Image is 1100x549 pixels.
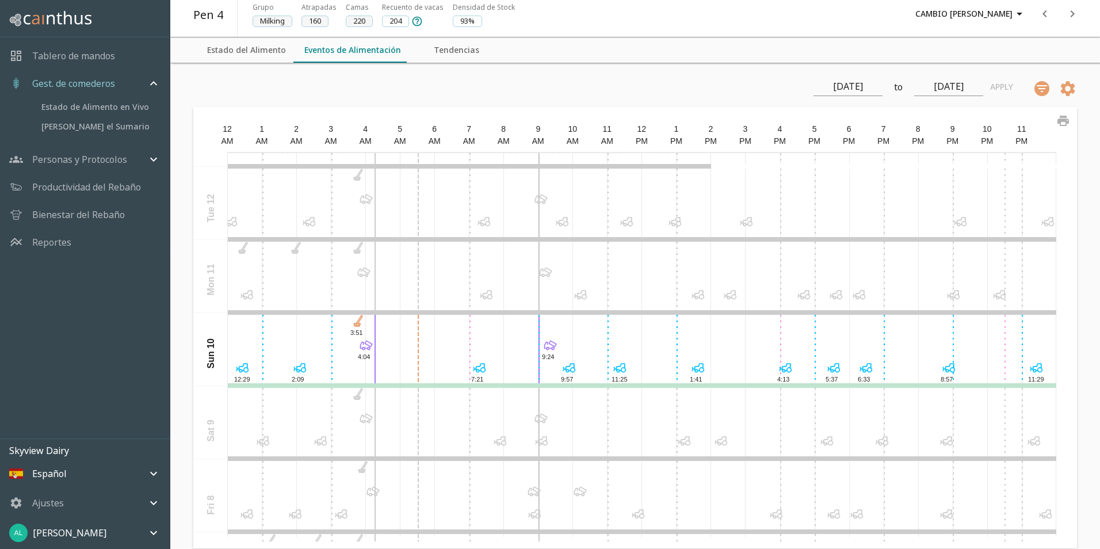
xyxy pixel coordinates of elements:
img: 44e0c0982e0157911c4f20c2b3bd867d [9,524,28,542]
div: 9 [521,123,555,135]
span: PM [705,136,717,146]
span: AM [256,136,268,146]
span: 5:37 [826,376,838,383]
a: Tablero de mandos [32,49,115,63]
span: [PERSON_NAME] el Sumario [41,120,161,133]
span: Densidad de Stock [453,2,515,12]
span: AM [291,136,303,146]
span: Camas [346,2,369,12]
span: AM [429,136,441,146]
div: 5 [797,123,832,135]
p: Skyview Dairy [9,444,170,457]
div: 5 [383,123,417,135]
span: PM [946,136,958,146]
div: 11 [590,123,624,135]
span: 160 [302,16,328,27]
div: 8 [486,123,521,135]
h5: Pen 4 [193,7,223,23]
span: AM [325,136,337,146]
span: Grupo [253,2,274,12]
div: 11 [1004,123,1039,135]
button: Tendencias [410,37,502,63]
span: AM [601,136,613,146]
div: 6 [417,123,452,135]
span: Atrapadas [301,2,337,12]
span: 12:29 [234,376,250,383]
div: 1 [659,123,693,135]
span: 4:13 [777,376,789,383]
div: 10 [555,123,590,135]
p: Gest. de comederos [32,77,115,90]
span: Estado de Alimento en Vivo [41,101,161,113]
span: AM [532,136,544,146]
span: PM [774,136,786,146]
div: 6 [832,123,866,135]
button: Eventos de Alimentación [295,37,410,63]
span: 2:09 [292,376,304,383]
div: 4 [348,123,383,135]
span: AM [567,136,579,146]
div: 1 [245,123,279,135]
a: Reportes [32,235,71,249]
div: 12 [210,123,245,135]
span: 6:33 [858,376,870,383]
span: 11:29 [1028,376,1044,383]
div: 2 [693,123,728,135]
span: 9:24 [542,353,554,360]
div: 3 [728,123,762,135]
span: PM [808,136,820,146]
input: Start Date [813,78,883,96]
div: 7 [452,123,486,135]
div: 10 [970,123,1004,135]
p: Personas y Protocolos [32,152,127,166]
span: 11:25 [612,376,628,383]
span: 4:04 [358,353,370,360]
span: Recuento de vacas [382,2,444,13]
div: 8 [901,123,935,135]
button: Estado del Alimento [198,37,295,63]
div: Schedule settings [1059,78,1077,96]
p: to [894,80,903,94]
a: Bienestar del Rebaño [32,208,125,222]
div: 3 [314,123,348,135]
span: Milking [253,16,292,27]
button: print chart [1049,107,1077,135]
span: 3:51 [350,329,362,336]
span: 9:57 [561,376,573,383]
div: 9 [935,123,970,135]
p: [PERSON_NAME] [33,526,106,540]
div: 4 [762,123,797,135]
span: PM [912,136,924,146]
input: End Date [914,78,983,96]
div: 7 [866,123,901,135]
span: AM [498,136,510,146]
span: PM [843,136,855,146]
span: PM [670,136,682,146]
span: PM [636,136,648,146]
span: 8:57 [941,376,953,383]
span: PM [981,136,993,146]
p: Ajustes [32,496,64,510]
p: Español [32,467,67,481]
span: AM [360,136,372,146]
span: AM [221,136,234,146]
div: 2 [279,123,314,135]
span: 204 [383,16,408,27]
span: PM [739,136,751,146]
span: 1:41 [690,376,702,383]
div: 12 [624,123,659,135]
span: PM [877,136,889,146]
span: 93% [453,16,482,27]
span: 220 [346,16,372,27]
span: AM [394,136,406,146]
a: Productividad del Rebaño [32,180,141,194]
span: 7:21 [471,376,483,383]
span: AM [463,136,475,146]
span: PM [1015,136,1028,146]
